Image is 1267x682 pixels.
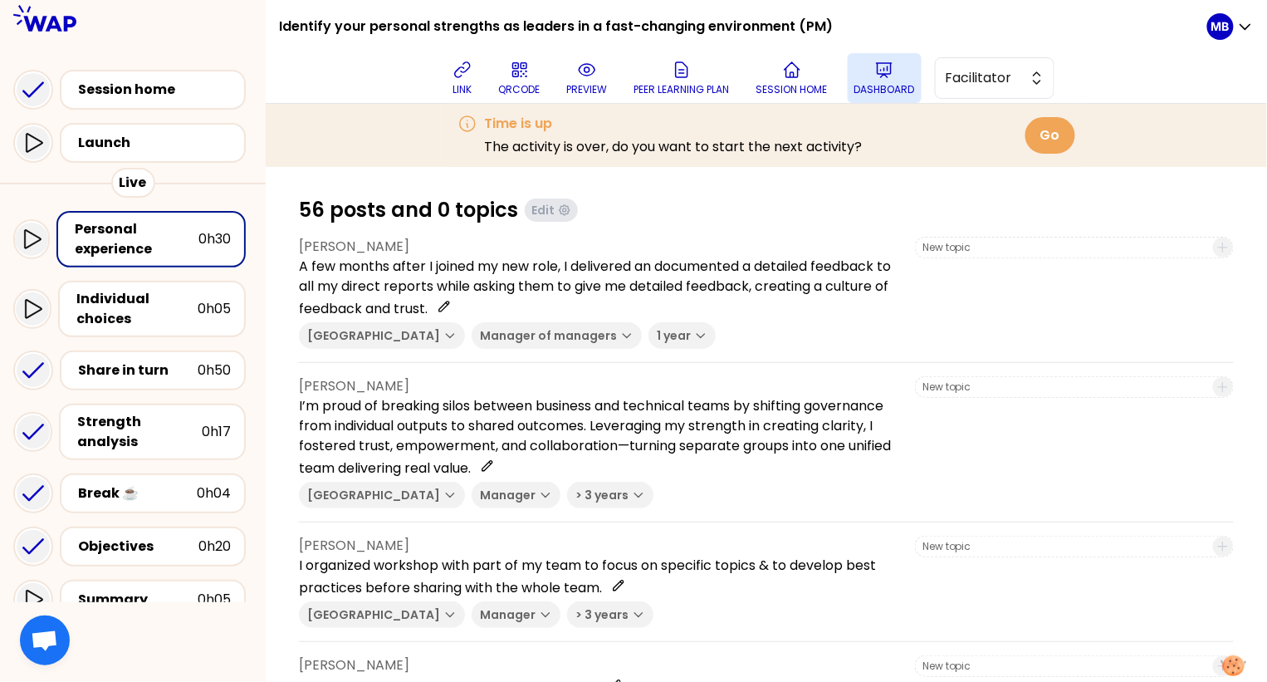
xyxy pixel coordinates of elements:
[922,660,1203,673] input: New topic
[198,299,231,319] div: 0h05
[77,412,202,452] div: Strength analysis
[628,53,736,103] button: Peer learning plan
[922,540,1203,553] input: New topic
[756,83,828,96] p: Session home
[1025,117,1075,154] button: Go
[922,241,1203,254] input: New topic
[299,396,902,478] p: I’m proud of breaking silos between business and technical teams by shifting governance from indi...
[472,482,560,508] button: Manager
[922,380,1203,394] input: New topic
[198,361,231,380] div: 0h50
[299,655,902,675] p: [PERSON_NAME]
[198,590,231,610] div: 0h05
[854,83,915,96] p: Dashboard
[78,590,198,610] div: Summary
[78,361,198,380] div: Share in turn
[492,53,547,103] button: QRCODE
[499,83,541,96] p: QRCODE
[935,57,1054,99] button: Facilitator
[78,80,237,100] div: Session home
[1207,13,1254,40] button: MB
[525,199,578,222] button: Edit
[75,219,198,259] div: Personal experience
[198,229,231,249] div: 0h30
[299,556,902,598] p: I organized workshop with part of my team to focus on specific topics & to develop best practices...
[472,322,642,349] button: Manager of managers
[567,601,653,628] button: > 3 years
[452,83,472,96] p: link
[648,322,716,349] button: 1 year
[78,483,197,503] div: Break ☕️
[848,53,922,103] button: Dashboard
[750,53,834,103] button: Session home
[299,322,465,349] button: [GEOGRAPHIC_DATA]
[446,53,479,103] button: link
[78,537,198,557] div: Objectives
[1211,18,1230,35] p: MB
[634,83,730,96] p: Peer learning plan
[472,601,560,628] button: Manager
[299,237,902,257] p: [PERSON_NAME]
[20,616,70,665] div: Ouvrir le chat
[111,168,155,198] div: Live
[198,537,231,557] div: 0h20
[299,257,902,319] p: A few months after I joined my new role, I delivered an documented a detailed feedback to all my ...
[299,376,902,396] p: [PERSON_NAME]
[560,53,614,103] button: preview
[484,137,862,157] p: The activity is over, do you want to start the next activity?
[76,289,198,329] div: Individual choices
[197,483,231,503] div: 0h04
[299,482,465,508] button: [GEOGRAPHIC_DATA]
[78,133,237,153] div: Launch
[299,197,518,223] h1: 56 posts and 0 topics
[567,83,608,96] p: preview
[484,114,862,134] h3: Time is up
[299,601,465,628] button: [GEOGRAPHIC_DATA]
[299,536,902,556] p: [PERSON_NAME]
[202,422,231,442] div: 0h17
[946,68,1020,88] span: Facilitator
[567,482,653,508] button: > 3 years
